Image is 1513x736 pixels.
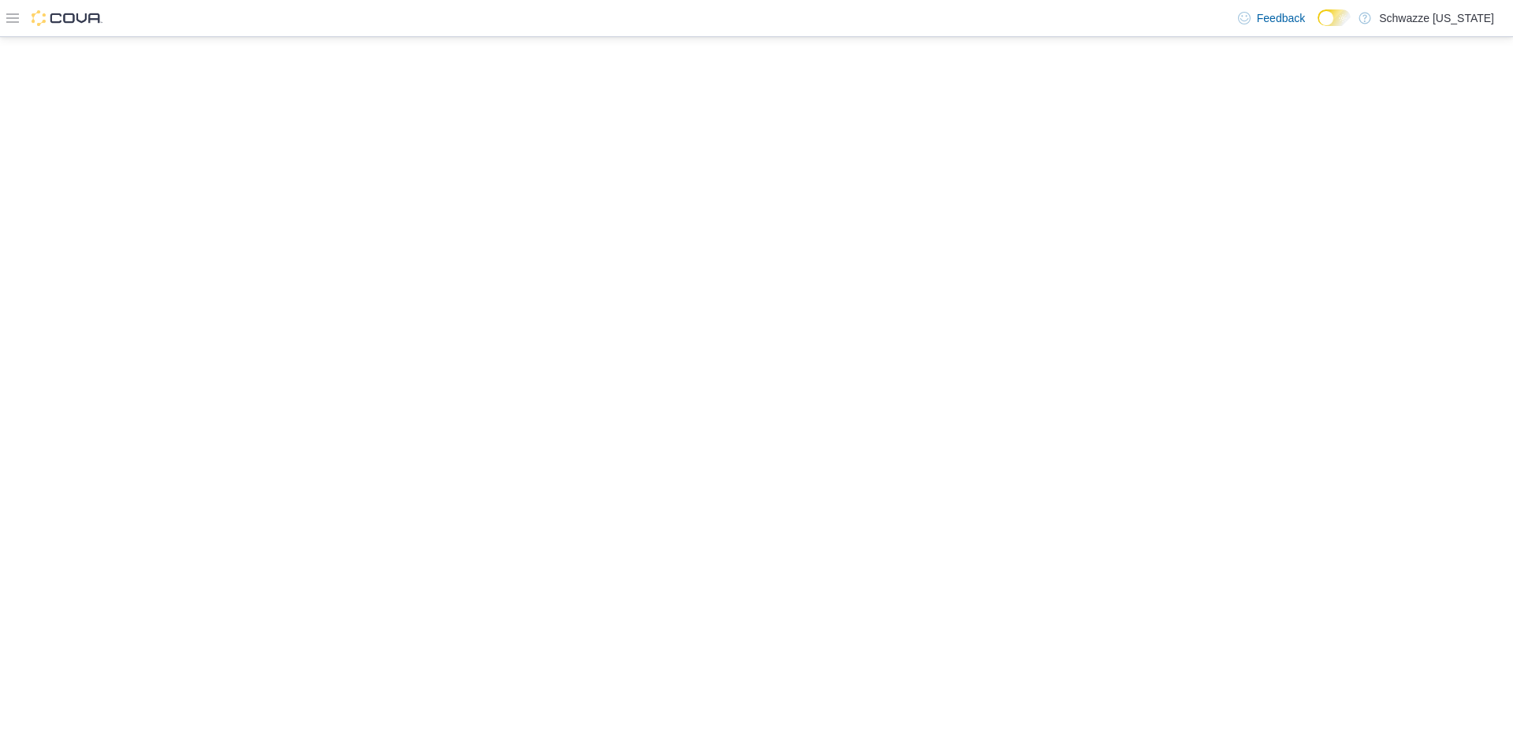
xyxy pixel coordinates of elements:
p: Schwazze [US_STATE] [1379,9,1494,28]
span: Feedback [1257,10,1305,26]
a: Feedback [1232,2,1311,34]
input: Dark Mode [1318,9,1351,26]
img: Cova [32,10,102,26]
